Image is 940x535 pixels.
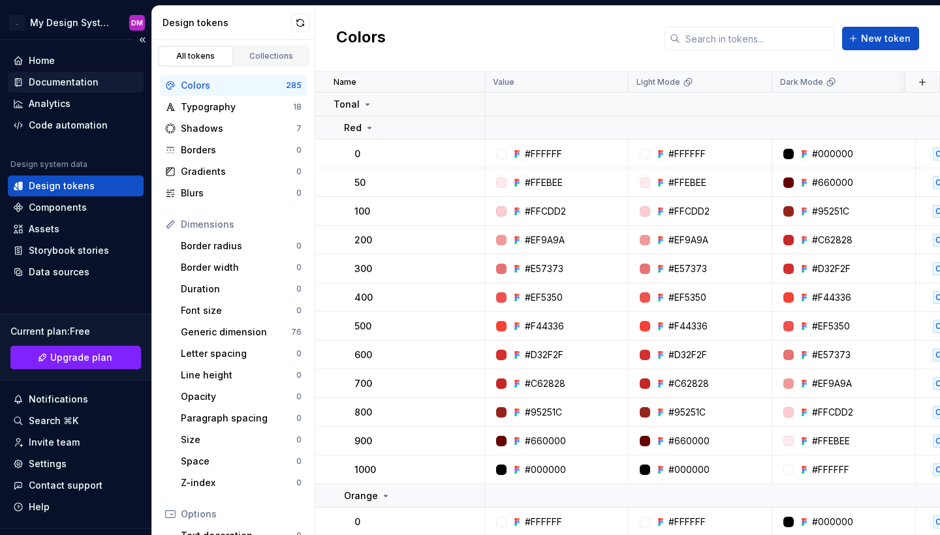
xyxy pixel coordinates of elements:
a: Invite team [8,432,144,453]
h2: Colors [336,27,386,50]
div: DM [131,18,143,28]
span: Upgrade plan [50,351,112,364]
a: Home [8,50,144,71]
div: Blurs [181,187,296,200]
a: Settings [8,453,144,474]
p: 800 [354,406,372,419]
div: #FFCDD2 [525,205,566,218]
div: #F44336 [668,320,708,333]
div: #C62828 [525,377,565,390]
a: Z-index0 [176,472,307,493]
p: Dark Mode [780,77,823,87]
div: Documentation [29,76,99,89]
p: Name [334,77,356,87]
a: Code automation [8,115,144,136]
a: Paragraph spacing0 [176,408,307,429]
a: Analytics [8,93,144,114]
div: Storybook stories [29,244,109,257]
a: Blurs0 [160,183,307,204]
a: Assets [8,219,144,239]
p: 300 [354,262,372,275]
div: 0 [296,435,302,445]
button: Collapse sidebar [133,31,151,49]
div: Typography [181,100,293,114]
div: Gradients [181,165,296,178]
p: 900 [354,435,372,448]
div: 0 [296,145,302,155]
div: #EF5350 [812,320,850,333]
div: Border radius [181,239,296,252]
a: Opacity0 [176,386,307,407]
div: Duration [181,283,296,296]
a: Border radius0 [176,236,307,256]
p: 500 [354,320,371,333]
a: Border width0 [176,257,307,278]
div: #E57373 [668,262,707,275]
div: 285 [286,80,302,91]
div: Code automation [29,119,108,132]
div: 7 [296,123,302,134]
div: #FFEBEE [525,176,563,189]
div: #C62828 [812,234,853,247]
div: Home [29,54,55,67]
a: Letter spacing0 [176,343,307,364]
div: 0 [296,478,302,488]
div: 18 [293,102,302,112]
a: Size0 [176,429,307,450]
p: Orange [344,489,378,502]
div: Design system data [10,159,87,170]
div: Dimensions [181,218,302,231]
div: #EF9A9A [812,377,852,390]
div: #D32F2F [668,348,707,361]
button: Help [8,497,144,517]
p: 1000 [354,463,376,476]
p: 0 [354,147,360,160]
a: Components [8,197,144,218]
div: #F44336 [812,291,851,304]
input: Search in tokens... [680,27,834,50]
div: #000000 [525,463,566,476]
div: 0 [296,305,302,316]
div: Font size [181,304,296,317]
div: Size [181,433,296,446]
div: #FFFFFF [525,515,562,528]
div: #FFFFFF [668,515,706,528]
p: Tonal [334,98,360,111]
p: 600 [354,348,372,361]
p: Light Mode [636,77,680,87]
p: 0 [354,515,360,528]
div: #95251C [812,205,849,218]
a: Upgrade plan [10,346,141,369]
div: 0 [296,456,302,466]
div: 0 [296,241,302,251]
button: .My Design SystemDM [3,8,149,37]
div: #EF5350 [525,291,563,304]
div: Design tokens [163,16,291,29]
div: #FFFFFF [668,147,706,160]
div: #FFFFFF [525,147,562,160]
div: 0 [296,370,302,380]
div: Z-index [181,476,296,489]
div: #000000 [668,463,710,476]
p: 50 [354,176,366,189]
a: Generic dimension76 [176,322,307,343]
p: 200 [354,234,372,247]
div: #FFCDD2 [668,205,710,218]
a: Design tokens [8,176,144,196]
p: 400 [354,291,373,304]
span: New token [861,32,911,45]
div: Settings [29,457,67,470]
a: Data sources [8,262,144,283]
div: #660000 [525,435,566,448]
a: Typography18 [160,97,307,117]
div: #D32F2F [812,262,851,275]
div: #EF9A9A [668,234,708,247]
div: #C62828 [668,377,709,390]
a: Documentation [8,72,144,93]
div: #000000 [812,147,853,160]
div: #660000 [812,176,853,189]
button: Contact support [8,475,144,496]
div: Assets [29,222,59,236]
a: Font size0 [176,300,307,321]
div: 0 [296,391,302,402]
